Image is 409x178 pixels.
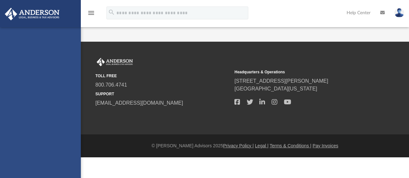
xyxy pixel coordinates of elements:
a: Pay Invoices [313,143,338,148]
img: Anderson Advisors Platinum Portal [95,58,134,66]
small: TOLL FREE [95,73,230,79]
small: SUPPORT [95,91,230,97]
a: [GEOGRAPHIC_DATA][US_STATE] [234,86,317,91]
div: © [PERSON_NAME] Advisors 2025 [81,142,409,149]
small: Headquarters & Operations [234,69,369,75]
a: Terms & Conditions | [270,143,311,148]
img: Anderson Advisors Platinum Portal [3,8,61,20]
i: search [108,9,115,16]
img: User Pic [394,8,404,17]
a: Legal | [255,143,269,148]
a: 800.706.4741 [95,82,127,88]
i: menu [87,9,95,17]
a: [STREET_ADDRESS][PERSON_NAME] [234,78,328,84]
a: [EMAIL_ADDRESS][DOMAIN_NAME] [95,100,183,106]
a: menu [87,12,95,17]
a: Privacy Policy | [223,143,254,148]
